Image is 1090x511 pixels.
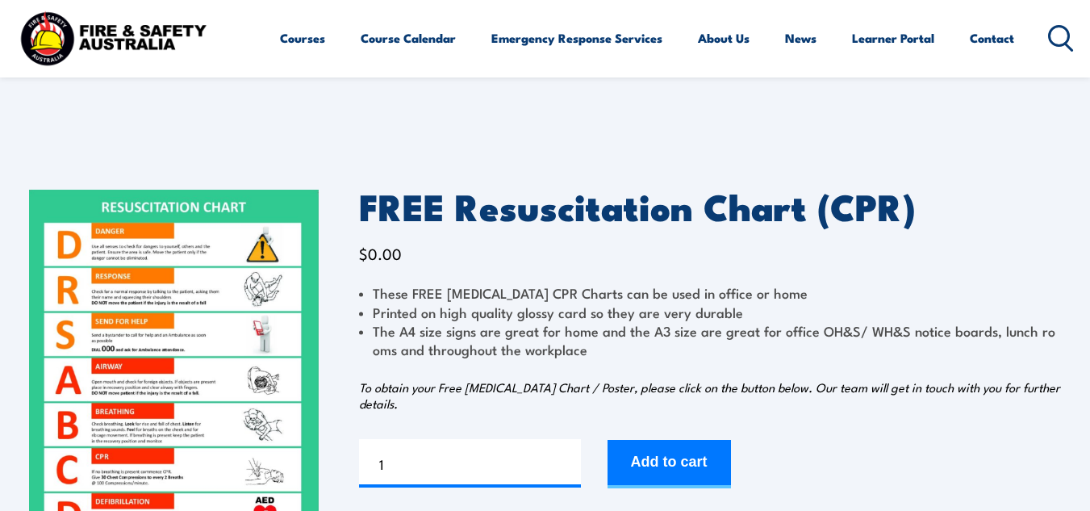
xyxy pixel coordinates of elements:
[359,303,1062,321] li: Printed on high quality glossy card so they are very durable
[698,19,750,57] a: About Us
[491,19,662,57] a: Emergency Response Services
[359,439,581,488] input: Product quantity
[280,19,325,57] a: Courses
[359,321,1062,359] li: The A4 size signs are great for home and the A3 size are great for office OH&S/ WH&S notice board...
[359,283,1062,302] li: These FREE [MEDICAL_DATA] CPR Charts can be used in office or home
[970,19,1014,57] a: Contact
[359,190,1062,221] h1: FREE Resuscitation Chart (CPR)
[852,19,934,57] a: Learner Portal
[361,19,456,57] a: Course Calendar
[785,19,816,57] a: News
[608,440,731,488] button: Add to cart
[359,379,1060,412] em: To obtain your Free [MEDICAL_DATA] Chart / Poster, please click on the button below. Our team wil...
[359,242,402,264] bdi: 0.00
[359,242,368,264] span: $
